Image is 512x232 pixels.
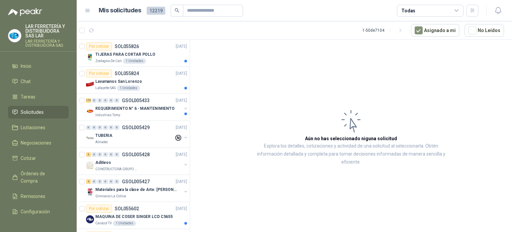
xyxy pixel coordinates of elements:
[95,51,155,58] p: TIJERAS PARA CORTAR POLLO
[103,179,108,184] div: 0
[86,125,91,130] div: 0
[21,139,51,147] span: Negociaciones
[21,93,35,100] span: Tareas
[115,206,139,211] p: SOL055602
[21,108,44,116] span: Solicitudes
[21,78,31,85] span: Chat
[176,206,187,212] p: [DATE]
[113,221,136,226] div: 1 Unidades
[175,8,179,13] span: search
[97,98,102,103] div: 0
[86,98,91,103] div: 175
[95,133,112,139] p: TUBERIA
[95,105,175,112] p: REQUERIMIENTO N° 6 - MANTENIMIENTO
[8,8,42,16] img: Logo peakr
[86,178,188,199] a: 4 0 0 0 0 0 GSOL005427[DATE] Company LogoMateriales para la clase de Arte: [PERSON_NAME]Gimnasio ...
[8,167,69,187] a: Órdenes de Compra
[176,70,187,77] p: [DATE]
[362,25,406,36] div: 1 - 50 de 7104
[103,125,108,130] div: 0
[117,85,140,91] div: 1 Unidades
[86,215,94,223] img: Company Logo
[8,205,69,218] a: Configuración
[92,125,97,130] div: 0
[92,179,97,184] div: 0
[95,85,116,91] p: Lafayette SAS
[95,58,122,64] p: Zoologico De Cali
[86,124,188,145] a: 0 0 0 0 0 0 GSOL005429[DATE] Company LogoTUBERIAAlmatec
[305,135,397,142] h3: Aún no has seleccionado niguna solicitud
[21,124,45,131] span: Licitaciones
[92,152,97,157] div: 0
[86,42,112,50] div: Por cotizar
[21,62,31,70] span: Inicio
[123,58,146,64] div: 1 Unidades
[77,67,190,94] a: Por cotizarSOL055824[DATE] Company LogoLavamanos San LorenzoLafayette SAS1 Unidades
[411,24,459,37] button: Asignado a mi
[95,221,112,226] p: Caracol TV
[95,140,108,145] p: Almatec
[86,151,188,172] a: 3 0 0 0 0 0 GSOL005428[DATE] Company LogoAditivosCONSTRUCTORA GRUPO FIP
[95,167,137,172] p: CONSTRUCTORA GRUPO FIP
[99,6,141,15] h1: Mis solicitudes
[86,96,188,118] a: 175 0 0 0 0 0 GSOL005433[DATE] Company LogoREQUERIMIENTO N° 6 - MANTENIMIENTOIndustrias Tomy
[114,98,119,103] div: 0
[257,142,445,166] p: Explora los detalles, cotizaciones y actividad de una solicitud al seleccionarla. Obtén informaci...
[176,97,187,104] p: [DATE]
[8,29,21,42] img: Company Logo
[86,134,94,142] img: Company Logo
[97,179,102,184] div: 0
[103,98,108,103] div: 0
[25,39,69,47] p: LAR FERRETERÍA Y DISTRIBUIDORA SAS
[122,125,150,130] p: GSOL005429
[115,44,139,49] p: SOL055826
[95,214,173,220] p: MAQUINA DE COSER SINGER LCD C5655
[109,152,114,157] div: 0
[86,205,112,213] div: Por cotizar
[114,179,119,184] div: 0
[109,98,114,103] div: 0
[97,152,102,157] div: 0
[86,161,94,169] img: Company Logo
[176,43,187,50] p: [DATE]
[86,188,94,196] img: Company Logo
[21,208,50,215] span: Configuración
[114,152,119,157] div: 0
[465,24,504,37] button: No Leídos
[95,194,126,199] p: Gimnasio La Colina
[114,125,119,130] div: 0
[95,160,111,166] p: Aditivos
[109,179,114,184] div: 0
[147,7,165,15] span: 12219
[25,24,69,38] p: LAR FERRETERÍA Y DISTRIBUIDORA SAS LAR
[8,60,69,72] a: Inicio
[401,7,415,14] div: Todas
[176,152,187,158] p: [DATE]
[8,137,69,149] a: Negociaciones
[176,179,187,185] p: [DATE]
[21,193,45,200] span: Remisiones
[8,190,69,203] a: Remisiones
[115,71,139,76] p: SOL055824
[21,155,36,162] span: Cotizar
[8,152,69,165] a: Cotizar
[21,170,62,185] span: Órdenes de Compra
[86,80,94,88] img: Company Logo
[8,106,69,119] a: Solicitudes
[8,75,69,88] a: Chat
[176,125,187,131] p: [DATE]
[103,152,108,157] div: 0
[8,90,69,103] a: Tareas
[122,152,150,157] p: GSOL005428
[86,152,91,157] div: 3
[86,107,94,115] img: Company Logo
[95,187,178,193] p: Materiales para la clase de Arte: [PERSON_NAME]
[86,179,91,184] div: 4
[95,78,142,85] p: Lavamanos San Lorenzo
[122,179,150,184] p: GSOL005427
[86,69,112,77] div: Por cotizar
[77,40,190,67] a: Por cotizarSOL055826[DATE] Company LogoTIJERAS PARA CORTAR POLLOZoologico De Cali1 Unidades
[95,112,120,118] p: Industrias Tomy
[97,125,102,130] div: 0
[77,202,190,229] a: Por cotizarSOL055602[DATE] Company LogoMAQUINA DE COSER SINGER LCD C5655Caracol TV1 Unidades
